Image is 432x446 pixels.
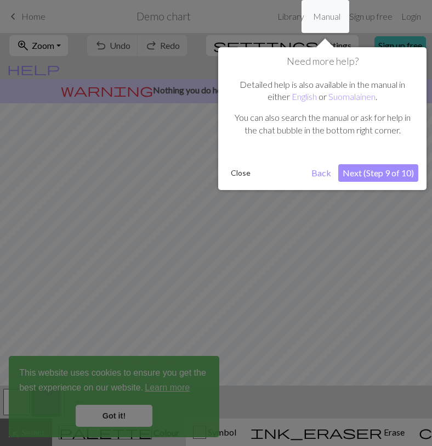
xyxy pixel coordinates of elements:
[226,55,418,68] h1: Need more help?
[328,91,376,102] a: Suomalainen
[292,91,317,102] a: English
[232,79,413,103] p: Detailed help is also available in the manual in either or .
[307,164,336,182] button: Back
[218,47,427,190] div: Need more help?
[226,165,255,181] button: Close
[338,164,418,182] button: Next (Step 9 of 10)
[232,112,413,136] p: You can also search the manual or ask for help in the chat bubble in the bottom right corner.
